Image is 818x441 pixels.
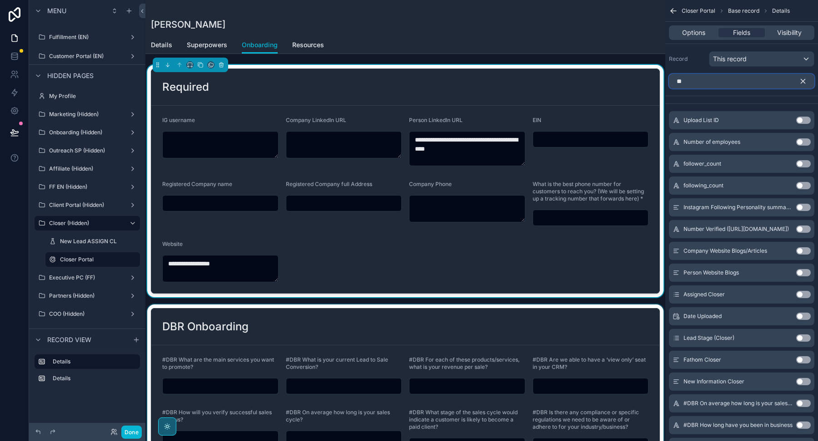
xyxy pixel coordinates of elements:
span: following_count [683,182,723,189]
span: Registered Company name [162,181,232,187]
a: Resources [292,37,324,55]
span: Registered Company full Address [286,181,372,187]
span: Details [151,40,172,49]
span: Assigned Closer [683,291,725,298]
a: Executive PC (FF) [35,270,140,285]
span: Fields [733,28,750,37]
label: Record [669,55,705,63]
span: Resources [292,40,324,49]
span: Details [772,7,790,15]
span: Lead Stage (Closer) [683,334,734,342]
a: Onboarding [242,37,278,54]
label: Outreach SP (Hidden) [49,147,125,154]
a: Partners (Hidden) [35,289,140,303]
span: Closer Portal [682,7,715,15]
a: Outreach SP (Hidden) [35,143,140,158]
span: What is the best phone number for customers to reach you? (We will be setting up a tracking numbe... [533,181,644,202]
span: Base record [728,7,759,15]
span: #DBR How long have you been in business [683,421,793,429]
span: #DBR On average how long is your sales cycle? [683,400,793,407]
a: FF EN (Hidden) [35,180,140,194]
button: This record [709,51,814,67]
span: This record [713,54,747,64]
span: Website [162,240,183,247]
span: Company LinkedIn URL [286,117,346,123]
label: Affiliate (Hidden) [49,165,125,172]
label: Fulfillment (EN) [49,34,125,41]
span: Options [682,28,705,37]
a: Client Portal (Hidden) [35,198,140,212]
span: New Information Closer [683,378,744,385]
label: COO (Hidden) [49,310,125,318]
label: Executive PC (FF) [49,274,125,281]
span: Number of employees [683,138,740,146]
span: Person LinkedIn URL [409,117,463,123]
a: Onboarding (Hidden) [35,125,140,140]
a: New Lead ASSIGN CL [45,234,140,249]
label: My Profile [49,93,138,100]
label: Customer Portal (EN) [49,53,125,60]
div: scrollable content [29,350,145,395]
a: Superpowers [187,37,227,55]
label: Closer Portal [60,256,135,263]
span: Hidden pages [47,71,94,80]
span: IG username [162,117,195,123]
label: Partners (Hidden) [49,292,125,299]
label: Marketing (Hidden) [49,111,125,118]
label: Closer (Hidden) [49,220,122,227]
a: COO (Hidden) [35,307,140,321]
span: Company Website Blogs/Articles [683,247,767,255]
span: Upload List ID [683,117,719,124]
span: Date Uploaded [683,313,722,320]
span: follower_count [683,160,721,167]
span: Visibility [777,28,802,37]
span: Number Verified ([URL][DOMAIN_NAME]) [683,225,789,233]
label: Details [53,375,136,382]
label: New Lead ASSIGN CL [60,238,138,245]
span: Menu [47,6,66,15]
label: Details [53,358,133,365]
a: Details [151,37,172,55]
label: FF EN (Hidden) [49,183,125,191]
label: Client Portal (Hidden) [49,201,125,209]
a: Fulfillment (EN) [35,30,140,44]
span: Company Phone [409,181,452,187]
a: Marketing (Hidden) [35,107,140,122]
span: Person Website Blogs [683,269,739,276]
button: Done [121,426,142,439]
a: My Profile [35,89,140,103]
a: Customer Portal (EN) [35,49,140,64]
h2: Required [162,80,209,94]
span: Superpowers [187,40,227,49]
h1: [PERSON_NAME] [151,18,225,31]
label: Onboarding (Hidden) [49,129,125,136]
span: Record view [47,335,91,344]
a: Closer (Hidden) [35,216,140,230]
a: Affiliate (Hidden) [35,162,140,176]
span: Instagram Following Personality summary Using accounts as references [683,204,793,211]
span: EIN [533,117,541,123]
span: Onboarding [242,40,278,49]
a: Closer Portal [45,252,140,267]
span: Fathom Closer [683,356,721,363]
